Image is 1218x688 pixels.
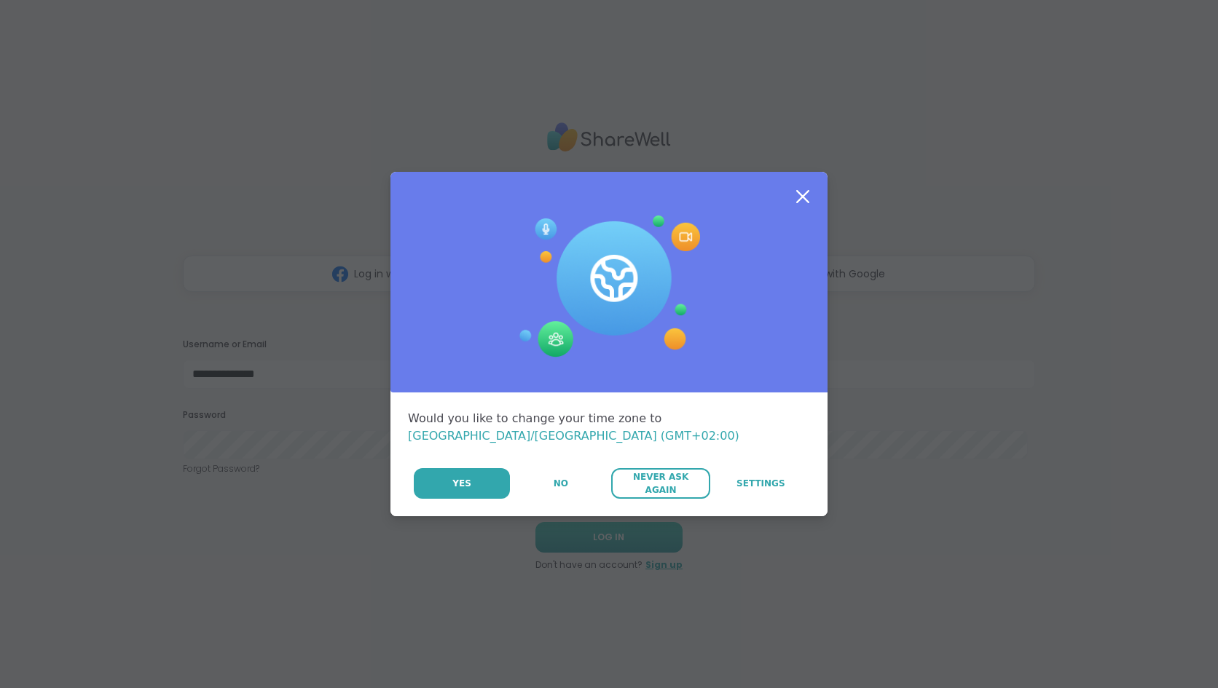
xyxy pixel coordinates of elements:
span: Settings [736,477,785,490]
img: Session Experience [518,216,700,358]
span: No [554,477,568,490]
span: Yes [452,477,471,490]
div: Would you like to change your time zone to [408,410,810,445]
span: [GEOGRAPHIC_DATA]/[GEOGRAPHIC_DATA] (GMT+02:00) [408,429,739,443]
button: Never Ask Again [611,468,710,499]
span: Never Ask Again [618,470,702,497]
button: Yes [414,468,510,499]
a: Settings [712,468,810,499]
button: No [511,468,610,499]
